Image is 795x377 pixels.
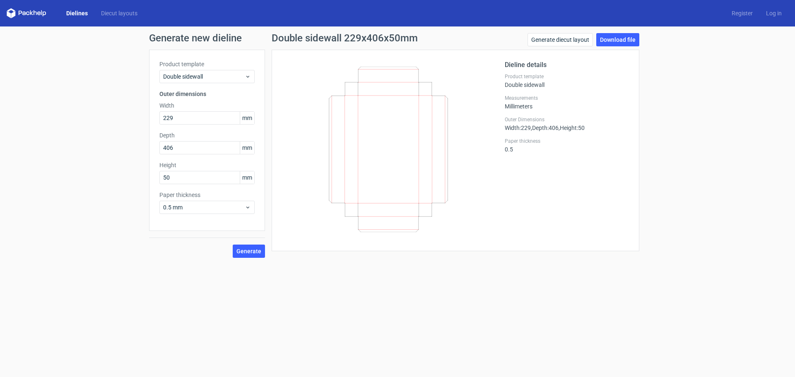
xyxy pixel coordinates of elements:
[240,112,254,124] span: mm
[505,138,629,153] div: 0.5
[559,125,585,131] span: , Height : 50
[159,60,255,68] label: Product template
[159,90,255,98] h3: Outer dimensions
[159,101,255,110] label: Width
[505,95,629,110] div: Millimeters
[272,33,418,43] h1: Double sidewall 229x406x50mm
[528,33,593,46] a: Generate diecut layout
[159,131,255,139] label: Depth
[60,9,94,17] a: Dielines
[759,9,788,17] a: Log in
[240,171,254,184] span: mm
[149,33,646,43] h1: Generate new dieline
[531,125,559,131] span: , Depth : 406
[596,33,639,46] a: Download file
[159,161,255,169] label: Height
[94,9,144,17] a: Diecut layouts
[159,191,255,199] label: Paper thickness
[505,73,629,80] label: Product template
[725,9,759,17] a: Register
[233,245,265,258] button: Generate
[236,248,261,254] span: Generate
[163,203,245,211] span: 0.5 mm
[505,73,629,88] div: Double sidewall
[163,72,245,81] span: Double sidewall
[505,95,629,101] label: Measurements
[240,142,254,154] span: mm
[505,60,629,70] h2: Dieline details
[505,138,629,144] label: Paper thickness
[505,116,629,123] label: Outer Dimensions
[505,125,531,131] span: Width : 229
